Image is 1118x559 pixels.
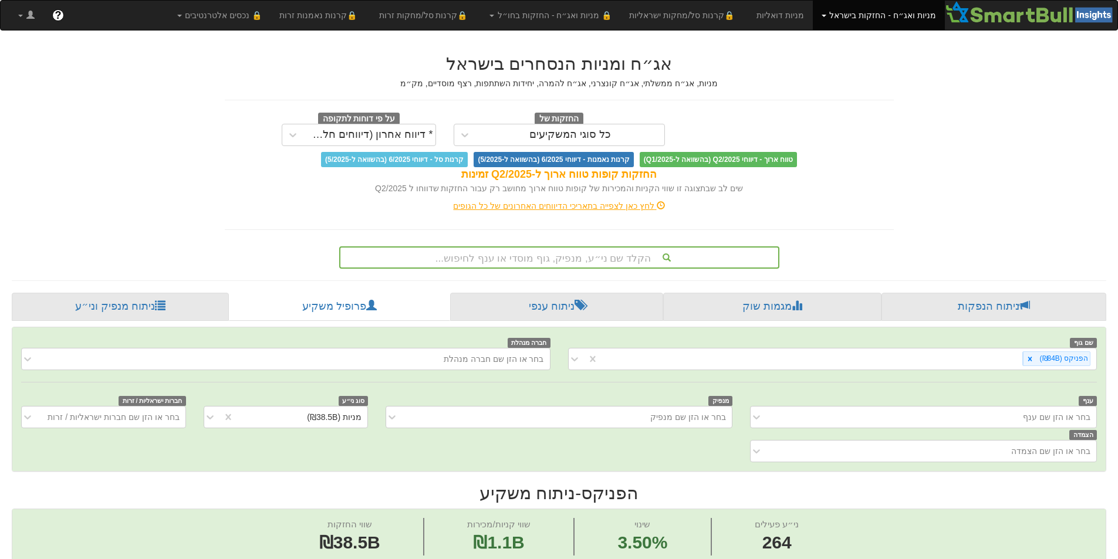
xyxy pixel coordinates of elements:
div: כל סוגי המשקיעים [529,129,611,141]
div: בחר או הזן שם מנפיק [650,411,726,423]
a: 🔒קרנות סל/מחקות זרות [370,1,481,30]
span: החזקות של [535,113,584,126]
div: הקלד שם ני״ע, מנפיק, גוף מוסדי או ענף לחיפוש... [340,248,778,267]
span: שינוי [634,519,650,529]
a: 🔒 נכסים אלטרנטיבים [168,1,271,30]
a: ניתוח מנפיק וני״ע [12,293,229,321]
span: קרנות נאמנות - דיווחי 6/2025 (בהשוואה ל-5/2025) [474,152,633,167]
a: ניתוח הנפקות [881,293,1106,321]
h5: מניות, אג״ח ממשלתי, אג״ח קונצרני, אג״ח להמרה, יחידות השתתפות, רצף מוסדיים, מק״מ [225,79,894,88]
span: חברות ישראליות / זרות [119,396,185,406]
span: ענף [1079,396,1097,406]
a: ניתוח ענפי [450,293,663,321]
div: לחץ כאן לצפייה בתאריכי הדיווחים האחרונים של כל הגופים [216,200,903,212]
span: שווי החזקות [327,519,372,529]
a: מגמות שוק [663,293,881,321]
div: * דיווח אחרון (דיווחים חלקיים) [306,129,433,141]
span: חברה מנהלת [508,338,550,348]
span: מנפיק [708,396,732,406]
a: מניות ואג״ח - החזקות בישראל [813,1,945,30]
span: קרנות סל - דיווחי 6/2025 (בהשוואה ל-5/2025) [321,152,468,167]
h2: אג״ח ומניות הנסחרים בישראל [225,54,894,73]
div: הפניקס (₪84B) [1036,352,1090,365]
span: ? [55,9,61,21]
span: סוג ני״ע [339,396,369,406]
div: בחר או הזן שם הצמדה [1011,445,1090,457]
a: 🔒קרנות סל/מחקות ישראליות [620,1,747,30]
div: שים לב שבתצוגה זו שווי הקניות והמכירות של קופות טווח ארוך מחושב רק עבור החזקות שדווחו ל Q2/2025 [225,182,894,194]
span: ני״ע פעילים [755,519,799,529]
div: בחר או הזן שם ענף [1023,411,1090,423]
span: שווי קניות/מכירות [467,519,530,529]
span: שם גוף [1070,338,1097,348]
div: החזקות קופות טווח ארוך ל-Q2/2025 זמינות [225,167,894,182]
a: מניות דואליות [748,1,813,30]
h2: הפניקס - ניתוח משקיע [12,483,1106,503]
span: הצמדה [1069,430,1097,440]
a: ? [43,1,73,30]
span: 264 [755,530,799,555]
div: מניות (₪38.5B) [307,411,362,423]
div: בחר או הזן שם חברה מנהלת [444,353,543,365]
span: ₪38.5B [319,533,380,552]
span: ₪1.1B [473,533,524,552]
span: טווח ארוך - דיווחי Q2/2025 (בהשוואה ל-Q1/2025) [640,152,797,167]
div: בחר או הזן שם חברות ישראליות / זרות [48,411,179,423]
a: פרופיל משקיע [229,293,450,321]
a: 🔒קרנות נאמנות זרות [271,1,370,30]
img: Smartbull [945,1,1117,24]
span: על פי דוחות לתקופה [318,113,400,126]
span: 3.50% [617,530,667,555]
a: 🔒 מניות ואג״ח - החזקות בחו״ל [481,1,620,30]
